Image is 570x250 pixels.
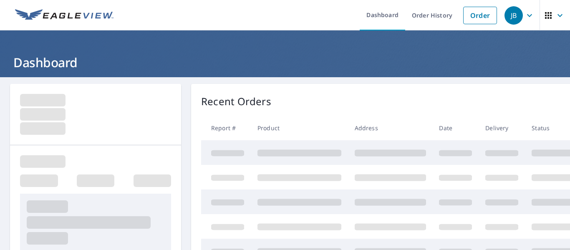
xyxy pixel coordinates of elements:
[348,116,433,140] th: Address
[15,9,113,22] img: EV Logo
[201,94,271,109] p: Recent Orders
[463,7,497,24] a: Order
[432,116,479,140] th: Date
[504,6,523,25] div: JB
[201,116,251,140] th: Report #
[10,54,560,71] h1: Dashboard
[479,116,525,140] th: Delivery
[251,116,348,140] th: Product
